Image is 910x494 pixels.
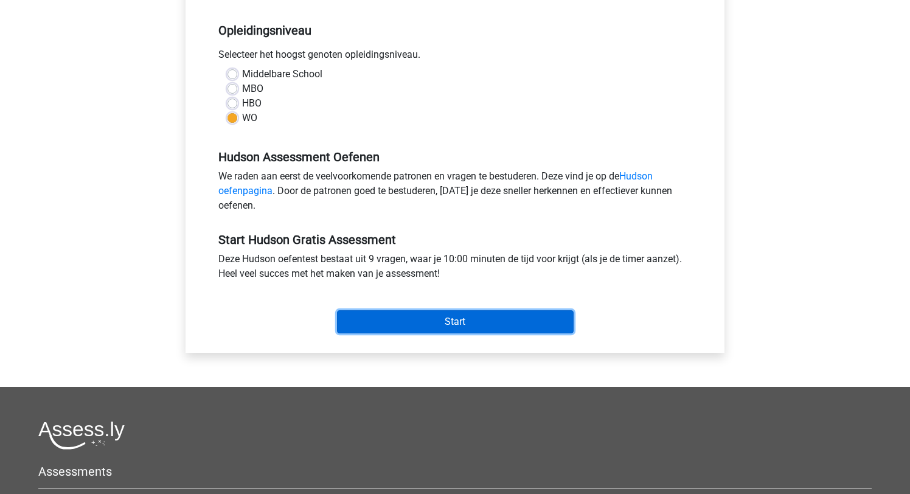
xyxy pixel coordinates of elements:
label: Middelbare School [242,67,322,82]
input: Start [337,310,574,333]
div: Deze Hudson oefentest bestaat uit 9 vragen, waar je 10:00 minuten de tijd voor krijgt (als je de ... [209,252,701,286]
img: Assessly logo [38,421,125,450]
label: HBO [242,96,262,111]
h5: Opleidingsniveau [218,18,692,43]
div: We raden aan eerst de veelvoorkomende patronen en vragen te bestuderen. Deze vind je op de . Door... [209,169,701,218]
div: Selecteer het hoogst genoten opleidingsniveau. [209,47,701,67]
h5: Assessments [38,464,872,479]
h5: Hudson Assessment Oefenen [218,150,692,164]
label: MBO [242,82,263,96]
label: WO [242,111,257,125]
h5: Start Hudson Gratis Assessment [218,232,692,247]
